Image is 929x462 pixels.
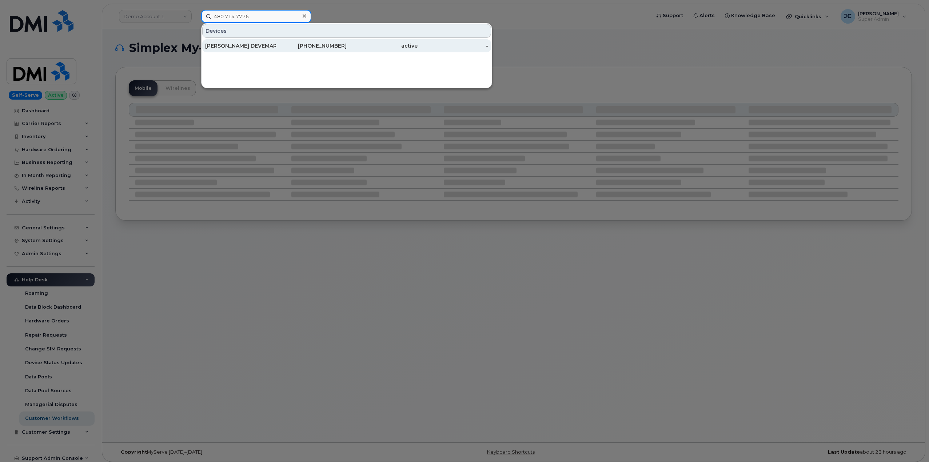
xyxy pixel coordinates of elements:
[418,42,489,49] div: -
[205,42,276,49] div: [PERSON_NAME] DEVEMARK
[202,39,491,52] a: [PERSON_NAME] DEVEMARK[PHONE_NUMBER]active-
[276,42,347,49] div: [PHONE_NUMBER]
[347,42,418,49] div: active
[202,24,491,38] div: Devices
